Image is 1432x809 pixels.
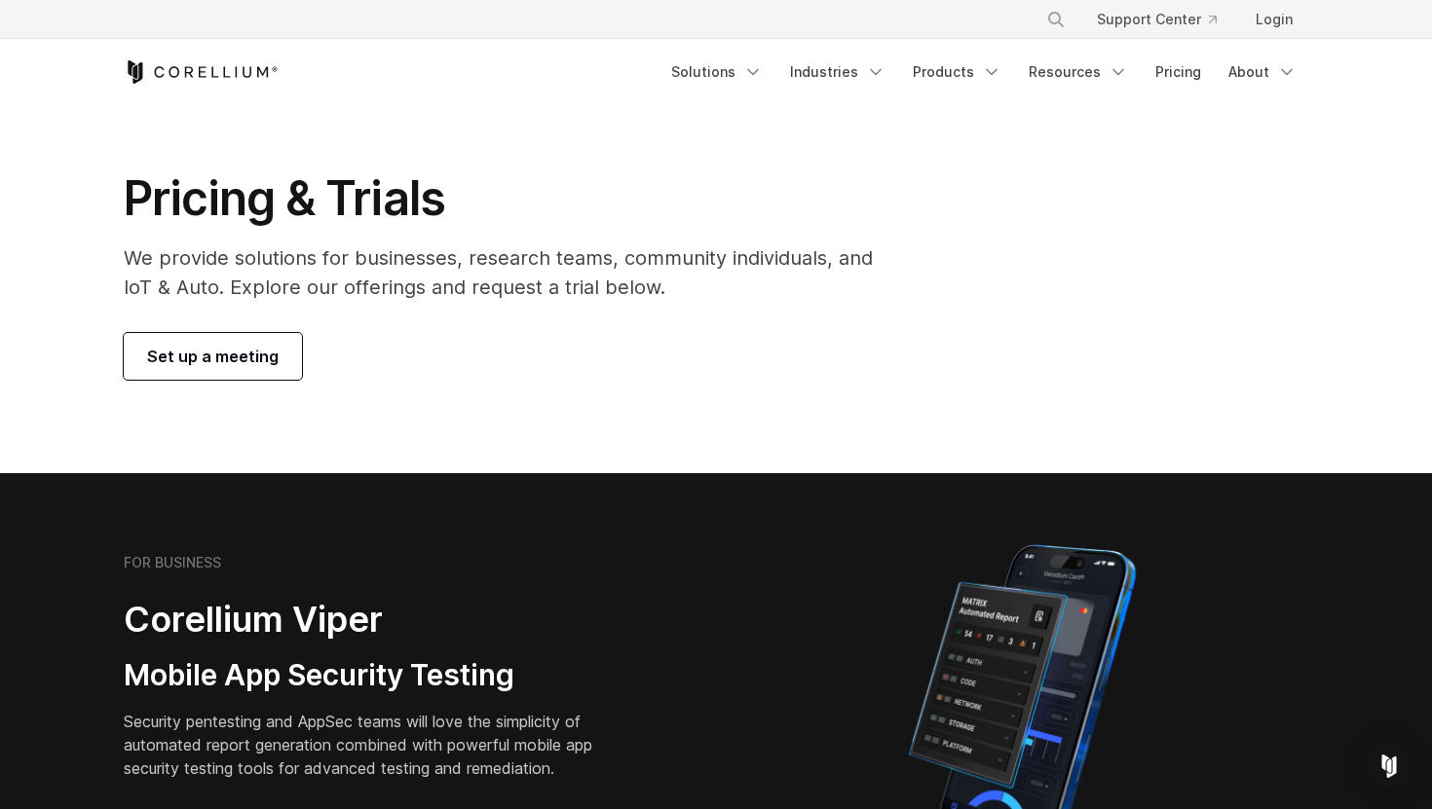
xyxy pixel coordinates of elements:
[124,243,900,302] p: We provide solutions for businesses, research teams, community individuals, and IoT & Auto. Explo...
[1240,2,1308,37] a: Login
[1144,55,1213,90] a: Pricing
[1023,2,1308,37] div: Navigation Menu
[1081,2,1232,37] a: Support Center
[659,55,774,90] a: Solutions
[124,657,622,694] h3: Mobile App Security Testing
[124,60,279,84] a: Corellium Home
[1366,743,1413,790] div: Open Intercom Messenger
[1017,55,1140,90] a: Resources
[1038,2,1074,37] button: Search
[778,55,897,90] a: Industries
[901,55,1013,90] a: Products
[124,598,622,642] h2: Corellium Viper
[124,710,622,780] p: Security pentesting and AppSec teams will love the simplicity of automated report generation comb...
[124,169,900,228] h1: Pricing & Trials
[659,55,1308,90] div: Navigation Menu
[147,345,279,368] span: Set up a meeting
[124,333,302,380] a: Set up a meeting
[124,554,221,571] h6: FOR BUSINESS
[1217,55,1308,90] a: About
